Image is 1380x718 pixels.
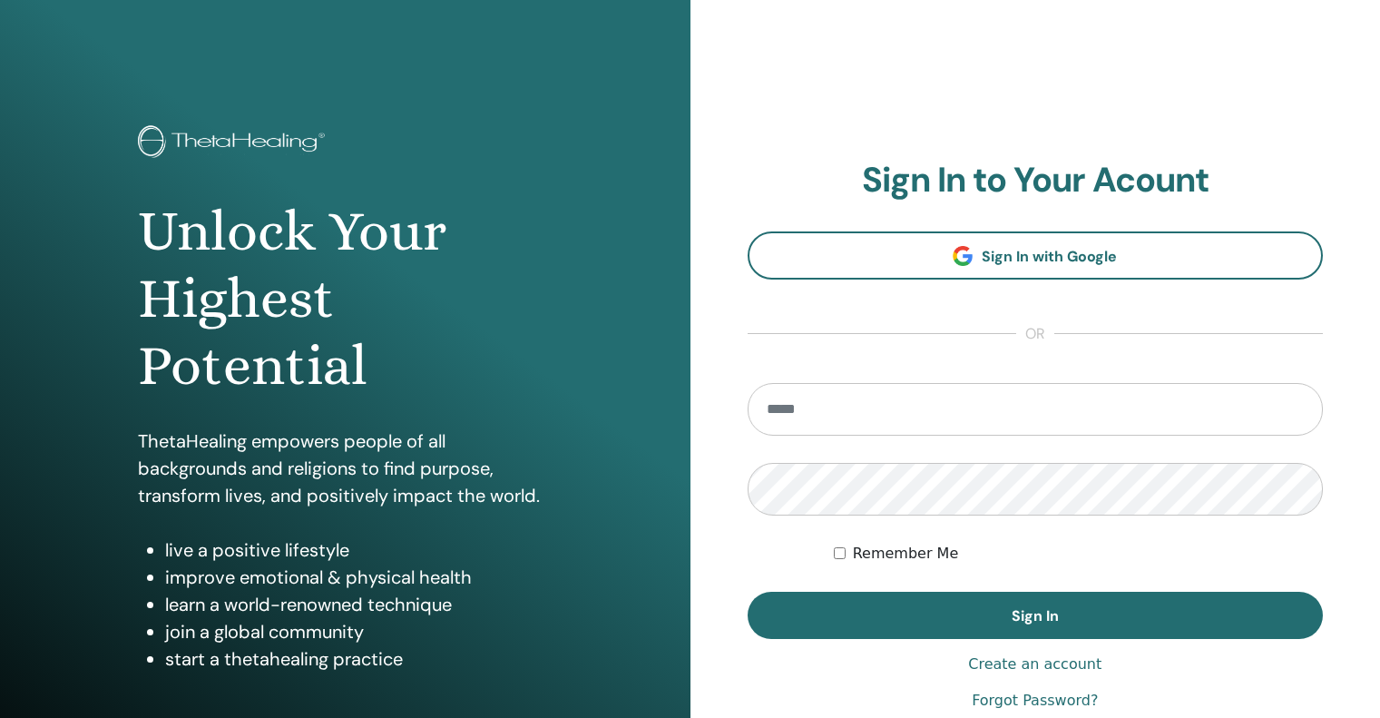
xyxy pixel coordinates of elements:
li: learn a world-renowned technique [165,591,553,618]
div: Keep me authenticated indefinitely or until I manually logout [834,543,1323,565]
li: start a thetahealing practice [165,645,553,673]
button: Sign In [748,592,1324,639]
li: improve emotional & physical health [165,564,553,591]
a: Sign In with Google [748,231,1324,280]
span: or [1016,323,1054,345]
li: live a positive lifestyle [165,536,553,564]
h2: Sign In to Your Acount [748,160,1324,202]
a: Create an account [968,654,1101,675]
p: ThetaHealing empowers people of all backgrounds and religions to find purpose, transform lives, a... [138,428,553,509]
label: Remember Me [853,543,959,565]
h1: Unlock Your Highest Potential [138,198,553,400]
span: Sign In with Google [982,247,1117,266]
li: join a global community [165,618,553,645]
span: Sign In [1012,606,1059,625]
a: Forgot Password? [972,690,1098,712]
